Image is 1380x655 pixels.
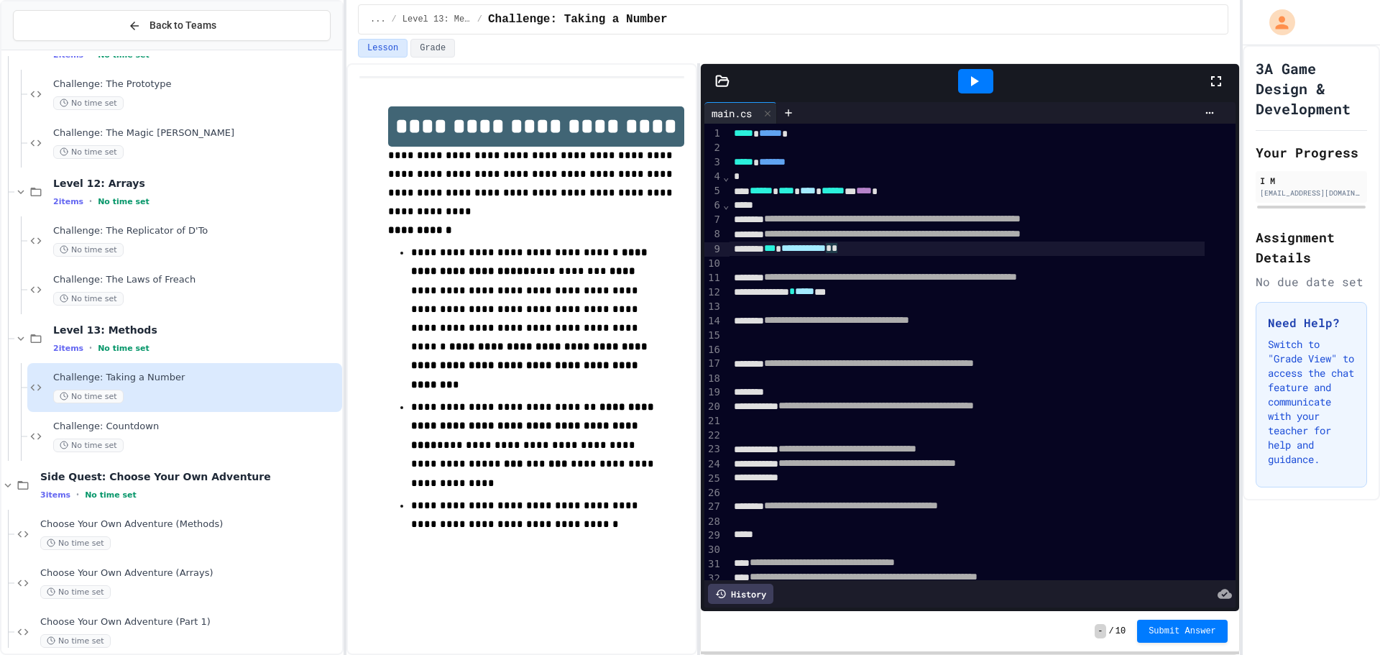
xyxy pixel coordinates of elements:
[704,543,722,557] div: 30
[704,285,722,300] div: 12
[410,39,455,58] button: Grade
[13,10,331,41] button: Back to Teams
[53,344,83,353] span: 2 items
[1260,174,1363,187] div: I M
[704,486,722,500] div: 26
[1268,314,1355,331] h3: Need Help?
[40,634,111,648] span: No time set
[704,184,722,198] div: 5
[704,472,722,486] div: 25
[704,155,722,170] div: 3
[53,177,339,190] span: Level 12: Arrays
[40,567,339,580] span: Choose Your Own Adventure (Arrays)
[40,470,339,483] span: Side Quest: Choose Your Own Adventure
[53,324,339,336] span: Level 13: Methods
[704,572,722,586] div: 32
[477,14,482,25] span: /
[704,385,722,400] div: 19
[1256,227,1367,267] h2: Assignment Details
[85,490,137,500] span: No time set
[704,141,722,155] div: 2
[149,18,216,33] span: Back to Teams
[40,490,70,500] span: 3 items
[53,390,124,403] span: No time set
[722,171,730,183] span: Fold line
[704,257,722,271] div: 10
[704,271,722,285] div: 11
[53,145,124,159] span: No time set
[53,197,83,206] span: 2 items
[40,518,339,531] span: Choose Your Own Adventure (Methods)
[704,242,722,257] div: 9
[1256,273,1367,290] div: No due date set
[704,515,722,529] div: 28
[704,227,722,242] div: 8
[98,197,149,206] span: No time set
[488,11,668,28] span: Challenge: Taking a Number
[1137,620,1228,643] button: Submit Answer
[704,357,722,371] div: 17
[704,102,777,124] div: main.cs
[40,616,339,628] span: Choose Your Own Adventure (Part 1)
[53,274,339,286] span: Challenge: The Laws of Freach
[53,372,339,384] span: Challenge: Taking a Number
[1260,188,1363,198] div: [EMAIL_ADDRESS][DOMAIN_NAME]
[722,199,730,211] span: Fold line
[53,421,339,433] span: Challenge: Countdown
[370,14,386,25] span: ...
[98,344,149,353] span: No time set
[704,213,722,227] div: 7
[704,329,722,343] div: 15
[704,528,722,543] div: 29
[704,429,722,443] div: 22
[53,78,339,91] span: Challenge: The Prototype
[392,14,397,25] span: /
[1256,142,1367,162] h2: Your Progress
[53,127,339,139] span: Challenge: The Magic [PERSON_NAME]
[704,314,722,329] div: 14
[704,414,722,429] div: 21
[76,489,79,500] span: •
[704,343,722,357] div: 16
[53,225,339,237] span: Challenge: The Replicator of D'To
[704,442,722,457] div: 23
[1268,337,1355,467] p: Switch to "Grade View" to access the chat feature and communicate with your teacher for help and ...
[53,439,124,452] span: No time set
[89,342,92,354] span: •
[89,196,92,207] span: •
[704,198,722,213] div: 6
[40,585,111,599] span: No time set
[1115,626,1126,637] span: 10
[704,106,759,121] div: main.cs
[704,300,722,314] div: 13
[704,127,722,141] div: 1
[704,372,722,386] div: 18
[704,170,722,184] div: 4
[53,292,124,306] span: No time set
[1254,6,1299,39] div: My Account
[1149,626,1216,637] span: Submit Answer
[704,557,722,572] div: 31
[53,243,124,257] span: No time set
[53,96,124,110] span: No time set
[402,14,471,25] span: Level 13: Methods
[1095,624,1105,638] span: -
[1109,626,1114,637] span: /
[40,536,111,550] span: No time set
[708,584,773,604] div: History
[358,39,408,58] button: Lesson
[704,400,722,414] div: 20
[704,500,722,514] div: 27
[1256,58,1367,119] h1: 3A Game Design & Development
[704,457,722,472] div: 24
